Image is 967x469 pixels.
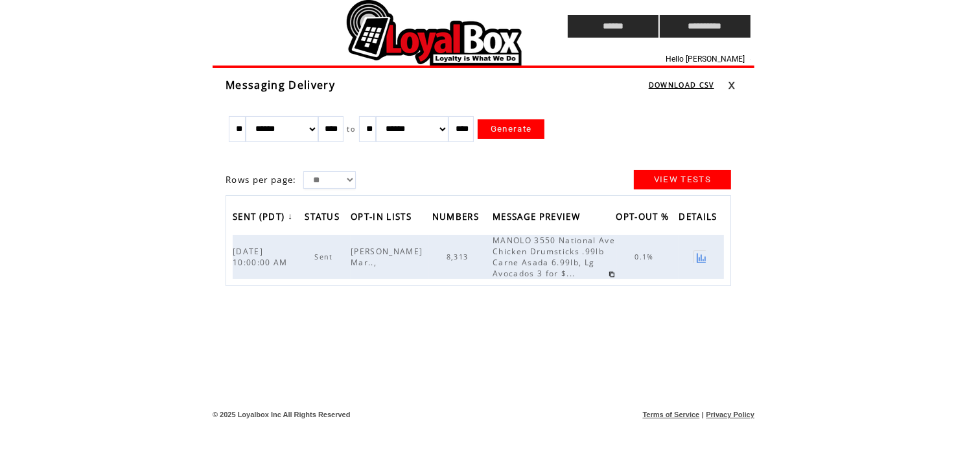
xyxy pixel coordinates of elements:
span: MESSAGE PREVIEW [493,208,583,229]
span: STATUS [305,208,343,229]
a: MESSAGE PREVIEW [493,207,587,228]
span: Rows per page: [226,174,297,186]
a: Privacy Policy [706,411,754,418]
a: DOWNLOAD CSV [649,80,714,90]
span: 0.1% [635,252,657,261]
a: STATUS [305,207,346,228]
span: [PERSON_NAME] Mar.., [351,246,423,268]
a: SENT (PDT)↓ [233,207,296,228]
span: | [702,411,704,418]
a: OPT-OUT % [616,207,676,228]
span: © 2025 Loyalbox Inc All Rights Reserved [213,411,351,418]
span: OPT-IN LISTS [351,208,415,229]
span: 8,313 [447,252,472,261]
span: to [347,125,356,134]
span: Hello [PERSON_NAME] [666,54,745,64]
span: Messaging Delivery [226,78,335,92]
span: [DATE] 10:00:00 AM [233,246,291,268]
a: VIEW TESTS [634,170,731,189]
span: MANOLO 3550 National Ave Chicken Drumsticks .99lb Carne Asada 6.99lb, Lg Avocados 3 for $... [493,235,615,279]
span: SENT (PDT) [233,208,288,229]
span: Sent [315,252,336,261]
span: NUMBERS [432,208,482,229]
span: OPT-OUT % [616,208,673,229]
a: Generate [478,119,545,139]
a: NUMBERS [432,207,485,228]
a: Terms of Service [643,411,700,418]
span: DETAILS [679,208,721,229]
